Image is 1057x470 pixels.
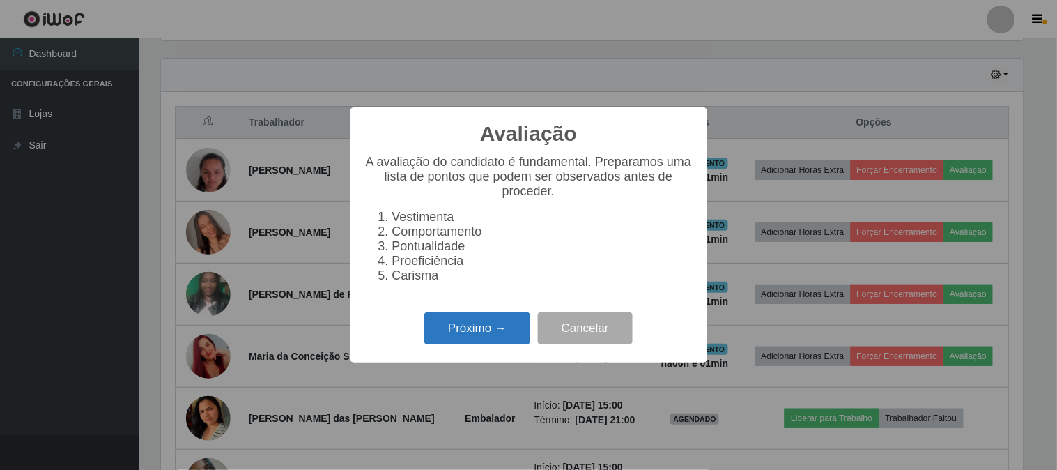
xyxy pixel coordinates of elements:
[392,254,693,268] li: Proeficiência
[392,225,693,239] li: Comportamento
[392,210,693,225] li: Vestimenta
[424,312,530,345] button: Próximo →
[480,121,577,146] h2: Avaliação
[392,239,693,254] li: Pontualidade
[364,155,693,199] p: A avaliação do candidato é fundamental. Preparamos uma lista de pontos que podem ser observados a...
[538,312,633,345] button: Cancelar
[392,268,693,283] li: Carisma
